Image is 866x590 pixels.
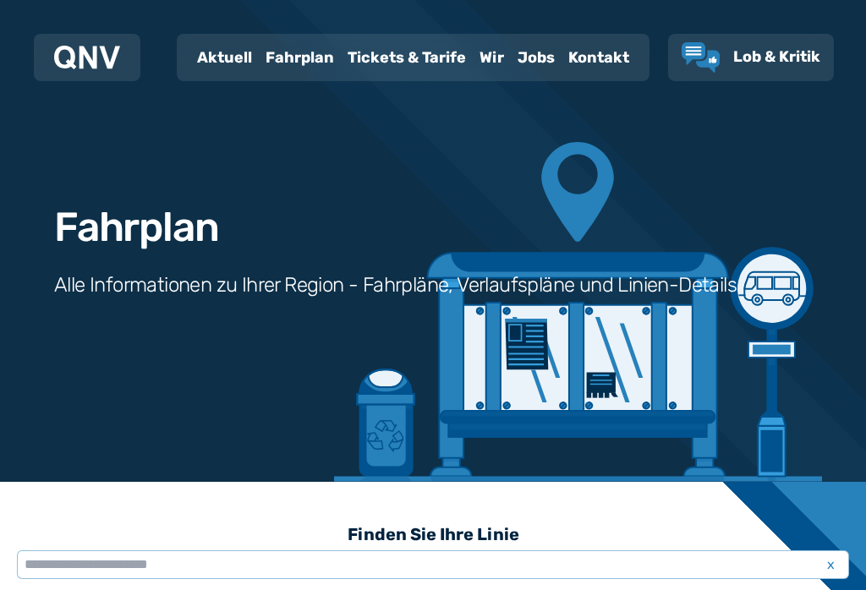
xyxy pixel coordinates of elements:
[473,36,511,79] a: Wir
[733,47,820,66] span: Lob & Kritik
[17,516,849,553] h3: Finden Sie Ihre Linie
[511,36,562,79] a: Jobs
[54,41,120,74] a: QNV Logo
[54,46,120,69] img: QNV Logo
[562,36,636,79] a: Kontakt
[54,271,737,298] h3: Alle Informationen zu Ihrer Region - Fahrpläne, Verlaufspläne und Linien-Details
[259,36,341,79] a: Fahrplan
[819,554,842,575] span: x
[190,36,259,79] a: Aktuell
[341,36,473,79] a: Tickets & Tarife
[54,207,218,248] h1: Fahrplan
[682,42,820,73] a: Lob & Kritik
